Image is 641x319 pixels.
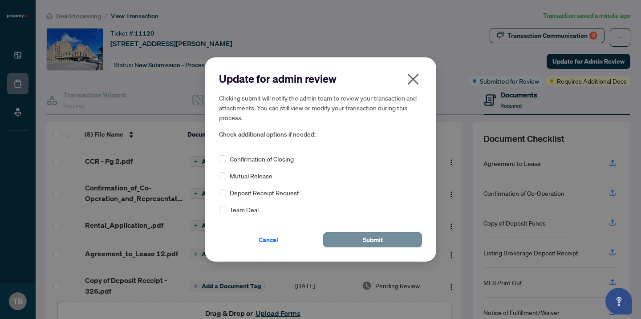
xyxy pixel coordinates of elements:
[219,232,318,247] button: Cancel
[406,72,420,86] span: close
[219,129,422,140] span: Check additional options if needed:
[230,188,299,198] span: Deposit Receipt Request
[259,233,278,247] span: Cancel
[605,288,632,315] button: Open asap
[230,154,294,164] span: Confirmation of Closing
[230,205,259,214] span: Team Deal
[219,93,422,122] h5: Clicking submit will notify the admin team to review your transaction and attachments. You can st...
[323,232,422,247] button: Submit
[230,171,272,181] span: Mutual Release
[219,72,422,86] h2: Update for admin review
[363,233,383,247] span: Submit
